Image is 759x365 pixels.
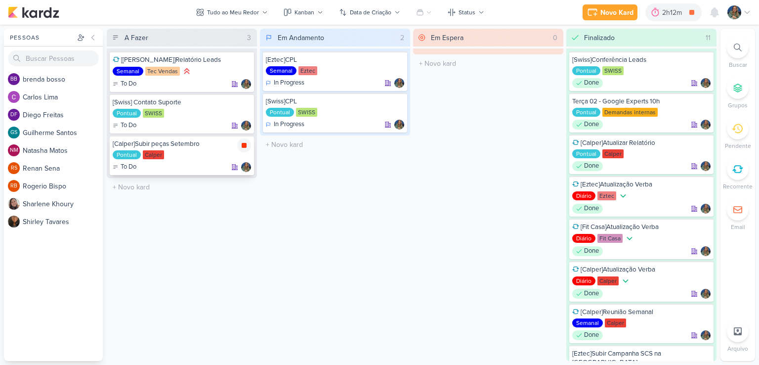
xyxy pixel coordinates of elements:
[572,276,595,285] div: Diário
[572,161,603,171] div: Done
[241,162,251,172] img: Isabella Gutierres
[8,216,20,228] img: Shirley Tavares
[8,162,20,174] div: Renan Sena
[23,92,103,102] div: C a r l o s L i m a
[296,108,317,117] div: SWISS
[394,120,404,130] img: Isabella Gutierres
[701,78,711,88] img: Isabella Gutierres
[121,162,136,172] p: To Do
[572,319,603,327] div: Semanal
[143,150,164,159] div: Calper
[572,246,603,256] div: Done
[584,78,599,88] p: Done
[23,145,103,156] div: N a t a s h a M a t o s
[727,5,741,19] img: Isabella Gutierres
[584,246,599,256] p: Done
[10,112,17,118] p: DF
[23,128,103,138] div: G u i l h e r m e S a n t o s
[602,66,624,75] div: SWISS
[237,138,251,152] div: Parar relógio
[278,33,324,43] div: Em Andamento
[662,7,685,18] div: 2h12m
[8,91,20,103] img: Carlos Lima
[701,289,711,299] img: Isabella Gutierres
[701,120,711,130] img: Isabella Gutierres
[8,127,20,138] div: Guilherme Santos
[394,78,404,88] div: Responsável: Isabella Gutierres
[113,139,251,148] div: [Calper]Subir peças Setembro
[10,148,18,153] p: NM
[701,161,711,171] img: Isabella Gutierres
[11,166,17,171] p: RS
[584,289,599,299] p: Done
[298,66,317,75] div: Eztec
[125,33,148,43] div: A Fazer
[701,204,711,214] img: Isabella Gutierres
[729,60,747,69] p: Buscar
[8,198,20,210] img: Sharlene Khoury
[727,344,748,353] p: Arquivo
[143,109,164,118] div: SWISS
[720,37,755,69] li: Ctrl + F
[572,191,595,200] div: Diário
[584,330,599,340] p: Done
[725,141,751,150] p: Pendente
[23,110,103,120] div: D i e g o F r e i t a s
[431,33,464,43] div: Em Espera
[23,74,103,85] div: b r e n d a b o s s o
[262,137,408,152] input: + Novo kard
[701,161,711,171] div: Responsável: Isabella Gutierres
[572,204,603,214] div: Done
[572,149,600,158] div: Pontual
[572,308,711,317] div: [Calper]Reunião Semanal
[549,33,561,43] div: 0
[572,180,711,189] div: [Eztec]Atualização Verba
[266,78,304,88] div: In Progress
[121,79,136,89] p: To Do
[572,108,600,117] div: Pontual
[266,108,294,117] div: Pontual
[241,79,251,89] img: Isabella Gutierres
[701,78,711,88] div: Responsável: Isabella Gutierres
[10,130,17,136] p: GS
[266,120,304,130] div: In Progress
[572,330,603,340] div: Done
[396,33,408,43] div: 2
[113,150,141,159] div: Pontual
[572,223,711,231] div: [Fit Casa]Atualização Verba
[584,204,599,214] p: Done
[701,330,711,340] div: Responsável: Isabella Gutierres
[572,265,711,274] div: [Calper]Atualização Verba
[113,98,251,107] div: [Swiss] Contato Suporte
[572,234,595,243] div: Diário
[8,109,20,121] div: Diego Freitas
[241,121,251,131] img: Isabella Gutierres
[113,67,143,76] div: Semanal
[8,33,75,42] div: Pessoas
[583,4,637,20] button: Novo Kard
[8,50,99,66] input: Buscar Pessoas
[572,289,603,299] div: Done
[241,79,251,89] div: Responsável: Isabella Gutierres
[266,66,296,75] div: Semanal
[113,79,136,89] div: To Do
[621,276,631,286] div: Prioridade Baixa
[8,144,20,156] div: Natasha Matos
[602,108,658,117] div: Demandas internas
[597,234,623,243] div: Fit Casa
[572,55,711,64] div: [Swiss]Conferência Leads
[701,120,711,130] div: Responsável: Isabella Gutierres
[618,191,628,201] div: Prioridade Baixa
[701,246,711,256] div: Responsável: Isabella Gutierres
[113,121,136,131] div: To Do
[415,56,561,71] input: + Novo kard
[10,183,17,189] p: RB
[605,319,626,327] div: Calper
[182,66,192,76] div: Prioridade Alta
[23,181,103,191] div: R o g e r i o B i s p o
[394,78,404,88] img: Isabella Gutierres
[731,223,745,231] p: Email
[597,191,616,200] div: Eztec
[10,77,17,82] p: bb
[702,33,715,43] div: 11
